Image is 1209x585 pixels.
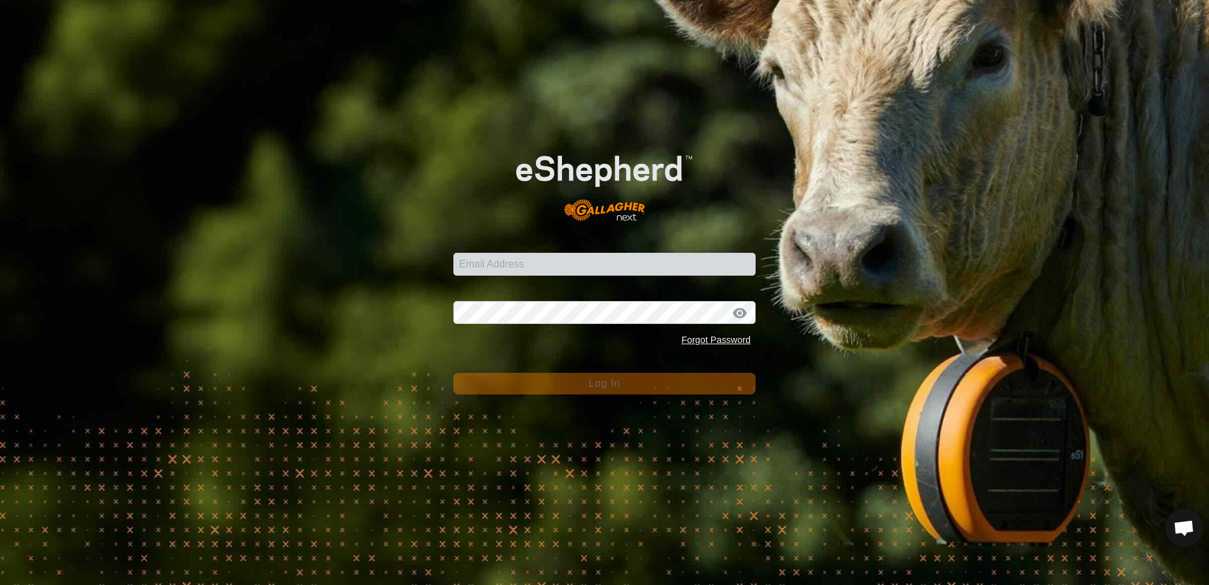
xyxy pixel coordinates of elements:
[484,130,726,233] img: E-shepherd Logo
[589,378,620,389] span: Log In
[681,335,751,345] a: Forgot Password
[453,253,756,276] input: Email Address
[453,373,756,394] button: Log In
[1165,509,1203,547] div: Open chat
